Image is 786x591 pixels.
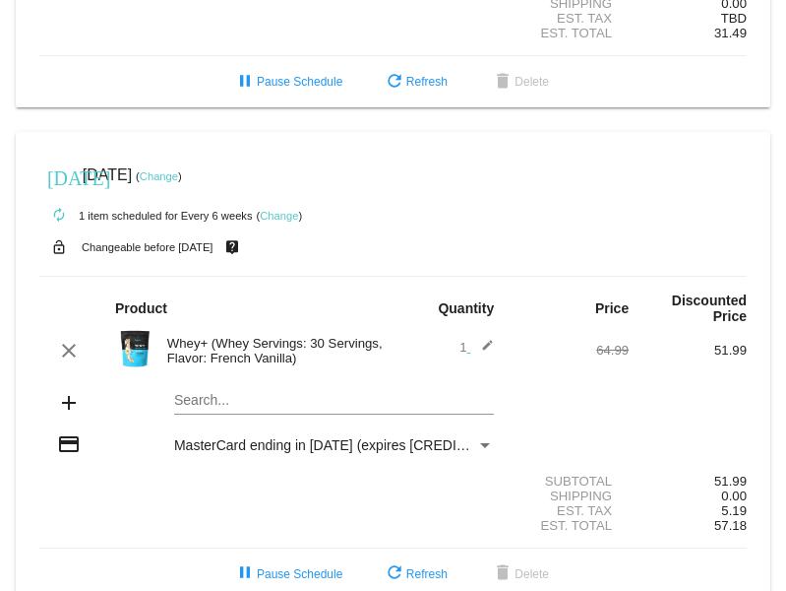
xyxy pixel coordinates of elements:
img: Image-1-Carousel-Whey-2lb-Vanilla-no-badge-Transp.png [115,329,154,368]
span: Pause Schedule [233,567,342,581]
mat-select: Payment Method [174,437,494,453]
strong: Product [115,300,167,316]
button: Pause Schedule [217,64,358,99]
span: 0.00 [721,489,747,503]
mat-icon: live_help [220,234,244,260]
div: 64.99 [511,343,629,358]
mat-icon: autorenew [47,204,71,228]
mat-icon: add [57,391,81,415]
mat-icon: credit_card [57,432,81,456]
small: ( ) [136,170,182,182]
mat-icon: edit [470,339,494,362]
div: Est. Total [511,518,629,533]
span: Delete [491,567,549,581]
button: Delete [475,64,565,99]
a: Change [260,210,298,222]
span: TBD [721,11,747,26]
mat-icon: delete [491,71,514,95]
small: ( ) [256,210,302,222]
a: Change [140,170,178,182]
span: 5.19 [721,503,747,518]
button: Refresh [367,64,463,99]
span: 57.18 [714,518,747,533]
span: Refresh [383,75,448,89]
div: Whey+ (Whey Servings: 30 Servings, Flavor: French Vanilla) [157,336,393,365]
mat-icon: lock_open [47,234,71,260]
span: Delete [491,75,549,89]
span: 1 [459,340,494,355]
mat-icon: refresh [383,71,406,95]
strong: Discounted Price [672,293,747,324]
div: Subtotal [511,474,629,489]
mat-icon: [DATE] [47,164,71,188]
div: Est. Tax [511,503,629,518]
div: Shipping [511,489,629,503]
mat-icon: delete [491,562,514,586]
div: Est. Tax [511,11,629,26]
span: Refresh [383,567,448,581]
mat-icon: clear [57,339,81,362]
span: 31.49 [714,26,747,40]
div: Est. Total [511,26,629,40]
strong: Price [595,300,629,316]
strong: Quantity [438,300,494,316]
small: Changeable before [DATE] [82,241,213,253]
span: MasterCard ending in [DATE] (expires [CREDIT_CARD_DATA]) [174,437,562,453]
div: 51.99 [629,474,747,489]
span: Pause Schedule [233,75,342,89]
input: Search... [174,393,494,409]
mat-icon: refresh [383,562,406,586]
div: 51.99 [629,343,747,358]
mat-icon: pause [233,71,257,95]
small: 1 item scheduled for Every 6 weeks [39,210,253,222]
mat-icon: pause [233,562,257,586]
